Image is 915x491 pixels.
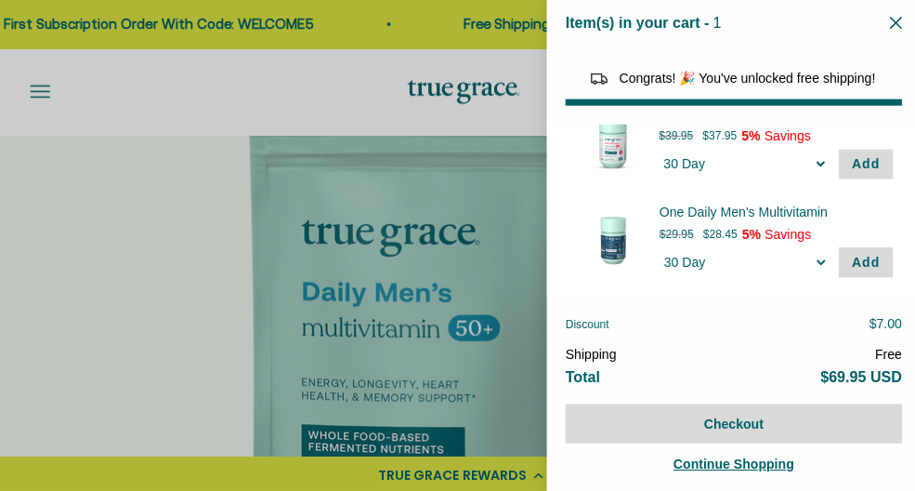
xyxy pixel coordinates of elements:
[846,155,874,170] span: Add
[846,253,874,268] span: Add
[584,67,607,89] img: Reward bar icon image
[699,223,733,242] p: $28.45
[655,201,864,219] span: One Daily Men's Multivitamin
[884,14,896,32] button: Close
[816,367,896,383] span: $69.95 USD
[562,316,606,329] span: Discount
[571,103,646,178] img: 30 Day
[669,454,789,469] span: Continue Shopping
[571,201,646,275] img: 30 Day
[655,126,689,144] p: $39.95
[864,314,896,329] span: $7.00
[760,127,806,142] span: Savings
[562,402,896,441] button: Checkout
[562,15,705,31] span: Item(s) in your cart -
[760,225,806,240] span: Savings
[869,345,896,360] span: Free
[615,71,869,86] span: Congrats! 🎉 You've unlocked free shipping!
[699,126,733,144] p: $37.95
[737,225,755,240] span: 5%
[833,245,887,275] button: Add
[562,450,896,472] a: Continue Shopping
[655,201,887,219] div: One Daily Men's Multivitamin
[737,127,755,142] span: 5%
[655,223,689,242] p: $29.95
[833,148,887,178] button: Add
[709,15,717,31] span: 1
[562,345,613,360] span: Shipping
[562,367,596,383] span: Total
